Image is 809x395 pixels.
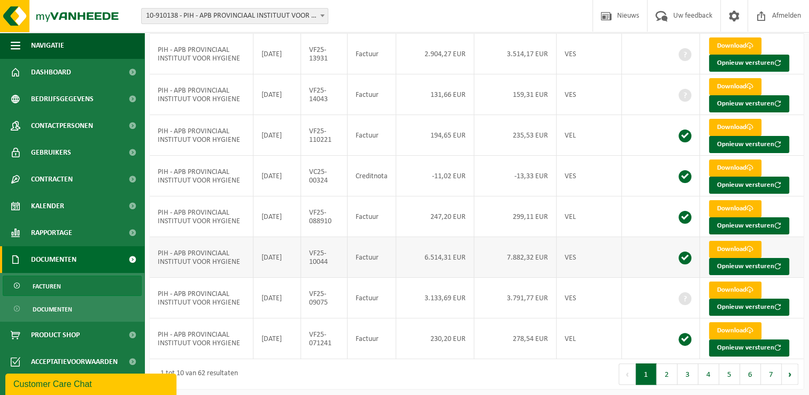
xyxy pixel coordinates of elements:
td: VF25-071241 [301,318,348,359]
a: Download [709,37,761,55]
a: Download [709,200,761,217]
button: Previous [619,363,636,385]
td: VES [557,156,622,196]
td: -11,02 EUR [396,156,474,196]
span: Bedrijfsgegevens [31,86,94,112]
td: 235,53 EUR [474,115,557,156]
a: Facturen [3,276,142,296]
td: VES [557,278,622,318]
td: 299,11 EUR [474,196,557,237]
button: Opnieuw versturen [709,136,789,153]
span: Rapportage [31,219,72,246]
td: VEL [557,115,622,156]
span: Documenten [33,299,72,320]
td: [DATE] [253,156,301,196]
a: Download [709,78,761,95]
div: 1 tot 10 van 62 resultaten [155,364,238,384]
a: Download [709,159,761,177]
button: Next [782,363,798,385]
td: VES [557,237,622,278]
td: -13,33 EUR [474,156,557,196]
td: PIH - APB PROVINCIAAL INSTITUUT VOOR HYGIENE [150,318,253,359]
button: 3 [677,363,698,385]
td: Factuur [348,278,396,318]
span: Documenten [31,246,76,273]
span: Facturen [33,276,61,297]
td: [DATE] [253,237,301,278]
td: VEL [557,318,622,359]
button: 6 [740,363,761,385]
td: 159,31 EUR [474,74,557,115]
td: PIH - APB PROVINCIAAL INSTITUUT VOOR HYGIENE [150,196,253,237]
td: Factuur [348,74,396,115]
button: 2 [657,363,677,385]
td: VF25-110221 [301,115,348,156]
span: Contactpersonen [31,112,93,139]
button: Opnieuw versturen [709,55,789,72]
td: VF25-088910 [301,196,348,237]
iframe: chat widget [5,371,179,395]
td: VF25-13931 [301,34,348,74]
span: Acceptatievoorwaarden [31,348,118,375]
td: PIH - APB PROVINCIAAL INSTITUUT VOOR HYGIENE [150,115,253,156]
td: Creditnota [348,156,396,196]
td: [DATE] [253,34,301,74]
td: VF25-10044 [301,237,348,278]
td: Factuur [348,237,396,278]
a: Download [709,322,761,339]
td: VES [557,74,622,115]
td: VF25-14043 [301,74,348,115]
td: 2.904,27 EUR [396,34,474,74]
span: Contracten [31,166,73,193]
td: 7.882,32 EUR [474,237,557,278]
td: 6.514,31 EUR [396,237,474,278]
button: 7 [761,363,782,385]
td: VF25-09075 [301,278,348,318]
td: PIH - APB PROVINCIAAL INSTITUUT VOOR HYGIENE [150,237,253,278]
a: Download [709,119,761,136]
a: Download [709,241,761,258]
td: 3.133,69 EUR [396,278,474,318]
td: Factuur [348,196,396,237]
span: Kalender [31,193,64,219]
span: Gebruikers [31,139,71,166]
span: Navigatie [31,32,64,59]
button: Opnieuw versturen [709,258,789,275]
a: Download [709,282,761,299]
td: Factuur [348,318,396,359]
button: Opnieuw versturen [709,95,789,112]
td: Factuur [348,34,396,74]
td: PIH - APB PROVINCIAAL INSTITUUT VOOR HYGIENE [150,278,253,318]
td: VEL [557,196,622,237]
span: Dashboard [31,59,71,86]
td: [DATE] [253,318,301,359]
span: 10-910138 - PIH - APB PROVINCIAAL INSTITUUT VOOR HYGIENE - ANTWERPEN [141,8,328,24]
td: [DATE] [253,196,301,237]
td: PIH - APB PROVINCIAAL INSTITUUT VOOR HYGIENE [150,74,253,115]
td: PIH - APB PROVINCIAAL INSTITUUT VOOR HYGIENE [150,156,253,196]
td: 230,20 EUR [396,318,474,359]
td: PIH - APB PROVINCIAAL INSTITUUT VOOR HYGIENE [150,34,253,74]
td: VES [557,34,622,74]
a: Documenten [3,299,142,319]
td: 131,66 EUR [396,74,474,115]
button: Opnieuw versturen [709,177,789,194]
span: 10-910138 - PIH - APB PROVINCIAAL INSTITUUT VOOR HYGIENE - ANTWERPEN [142,9,328,24]
td: 3.791,77 EUR [474,278,557,318]
button: 5 [719,363,740,385]
button: Opnieuw versturen [709,217,789,234]
td: 3.514,17 EUR [474,34,557,74]
td: [DATE] [253,74,301,115]
td: 278,54 EUR [474,318,557,359]
td: Factuur [348,115,396,156]
span: Product Shop [31,322,80,348]
td: 247,20 EUR [396,196,474,237]
button: 4 [698,363,719,385]
td: VC25-00324 [301,156,348,196]
button: Opnieuw versturen [709,299,789,316]
td: [DATE] [253,278,301,318]
button: 1 [636,363,657,385]
td: 194,65 EUR [396,115,474,156]
td: [DATE] [253,115,301,156]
